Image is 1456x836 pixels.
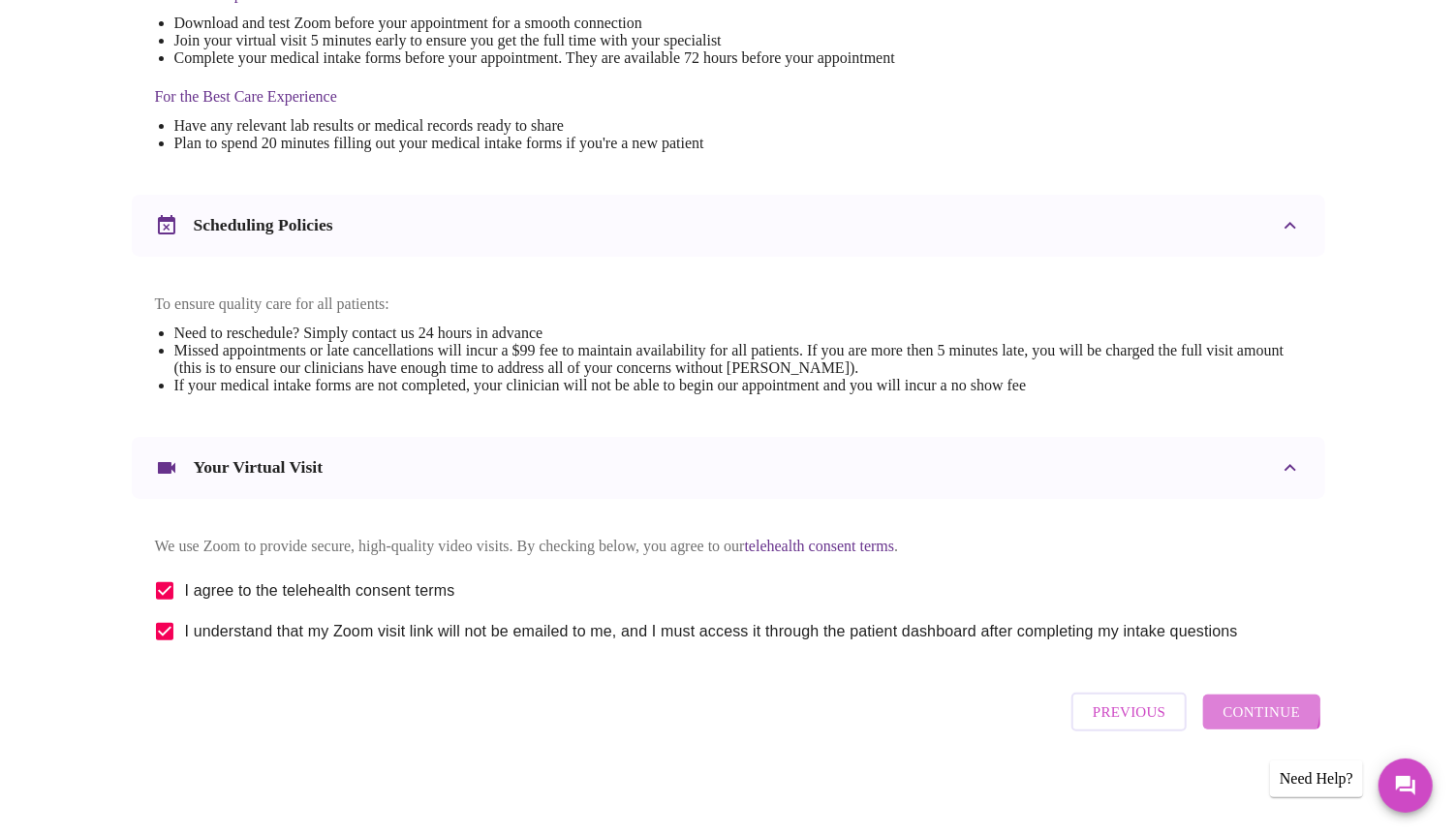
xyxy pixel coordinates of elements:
button: Continue [1203,695,1319,729]
span: Continue [1223,699,1300,725]
button: Previous [1071,693,1187,731]
button: Messages [1379,759,1433,813]
span: I understand that my Zoom visit link will not be emailed to me, and I must access it through the ... [185,620,1238,643]
a: telehealth consent terms [745,538,895,554]
li: Complete your medical intake forms before your appointment. They are available 72 hours before yo... [174,49,895,67]
li: Plan to spend 20 minutes filling out your medical intake forms if you're a new patient [174,135,895,152]
li: If your medical intake forms are not completed, your clinician will not be able to begin our appo... [174,377,1302,394]
span: Previous [1093,699,1165,725]
h4: For the Best Care Experience [155,88,895,106]
p: We use Zoom to provide secure, high-quality video visits. By checking below, you agree to our . [155,538,1302,555]
h3: Your Virtual Visit [194,457,324,478]
li: Have any relevant lab results or medical records ready to share [174,117,895,135]
li: Missed appointments or late cancellations will incur a $99 fee to maintain availability for all p... [174,342,1302,377]
h3: Scheduling Policies [194,215,333,235]
li: Download and test Zoom before your appointment for a smooth connection [174,15,895,32]
p: To ensure quality care for all patients: [155,295,1302,313]
li: Need to reschedule? Simply contact us 24 hours in advance [174,325,1302,342]
div: Need Help? [1270,760,1363,797]
li: Join your virtual visit 5 minutes early to ensure you get the full time with your specialist [174,32,895,49]
div: Your Virtual Visit [132,437,1325,499]
span: I agree to the telehealth consent terms [185,579,455,603]
div: Scheduling Policies [132,195,1325,257]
